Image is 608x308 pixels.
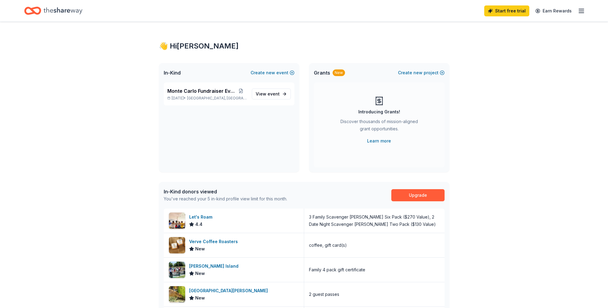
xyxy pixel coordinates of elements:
[358,108,400,115] div: Introducing Grants!
[256,90,280,98] span: View
[169,213,185,229] img: Image for Let's Roam
[252,89,291,99] a: View event
[164,195,287,203] div: You've reached your 5 in-kind profile view limit for this month.
[195,245,205,253] span: New
[164,69,181,76] span: In-Kind
[169,286,185,303] img: Image for Santa Barbara Zoo
[309,242,347,249] div: coffee, gift card(s)
[333,69,345,76] div: New
[367,137,391,145] a: Learn more
[484,5,529,16] a: Start free trial
[189,238,240,245] div: Verve Coffee Roasters
[189,263,241,270] div: [PERSON_NAME] Island
[195,270,205,277] span: New
[268,91,280,96] span: event
[309,213,440,228] div: 3 Family Scavenger [PERSON_NAME] Six Pack ($270 Value), 2 Date Night Scavenger [PERSON_NAME] Two ...
[164,188,287,195] div: In-Kind donors viewed
[195,221,202,228] span: 4.4
[169,262,185,278] img: Image for Mulligan's Island
[398,69,445,76] button: Createnewproject
[266,69,275,76] span: new
[169,237,185,253] img: Image for Verve Coffee Roasters
[314,69,330,76] span: Grants
[391,189,445,201] a: Upgrade
[187,96,247,101] span: [GEOGRAPHIC_DATA], [GEOGRAPHIC_DATA]
[167,87,235,95] span: Monte Carlo Fundraiser Event
[338,118,420,135] div: Discover thousands of mission-aligned grant opportunities.
[309,291,339,298] div: 2 guest passes
[189,287,270,294] div: [GEOGRAPHIC_DATA][PERSON_NAME]
[189,213,215,221] div: Let's Roam
[167,96,247,101] p: [DATE] •
[159,41,449,51] div: 👋 Hi [PERSON_NAME]
[413,69,422,76] span: new
[251,69,294,76] button: Createnewevent
[195,294,205,302] span: New
[532,5,575,16] a: Earn Rewards
[309,266,365,273] div: Family 4 pack gift certificate
[24,4,82,18] a: Home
